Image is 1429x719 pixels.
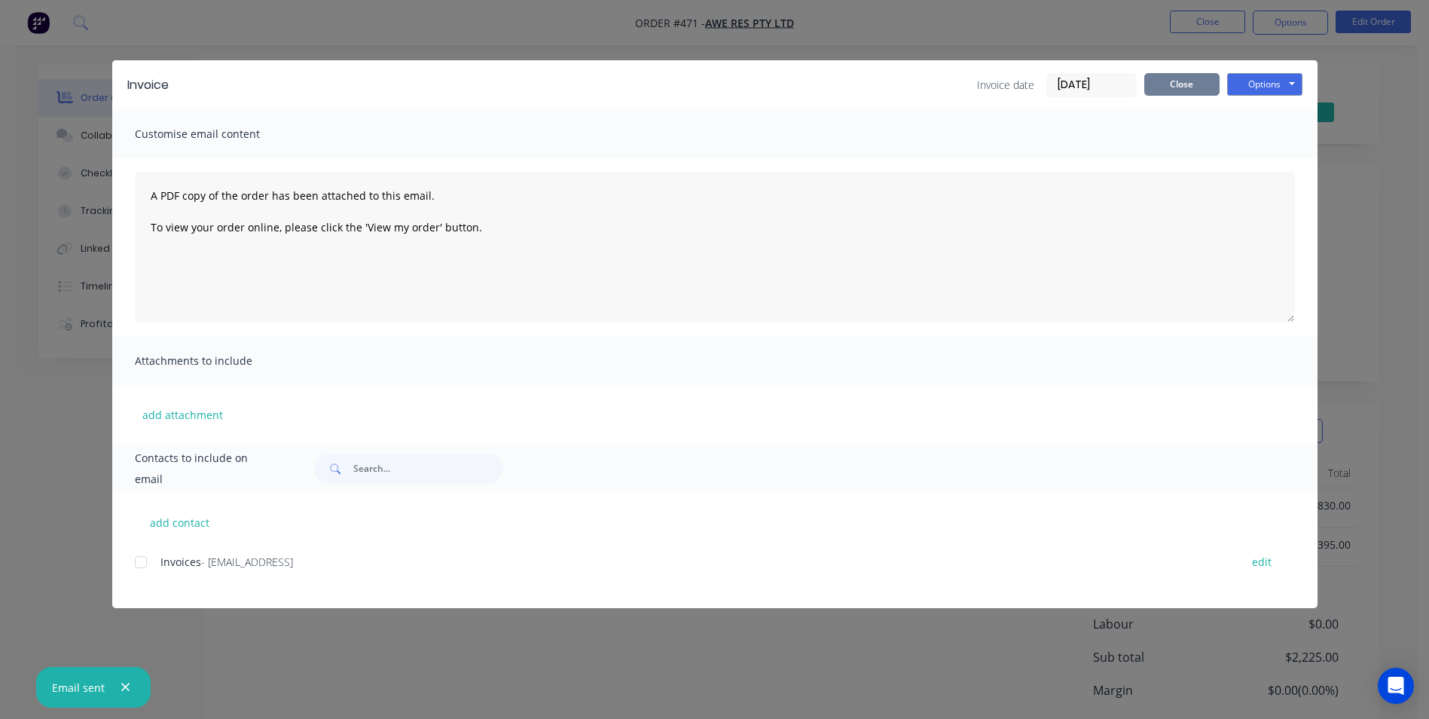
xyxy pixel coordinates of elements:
[1227,73,1302,96] button: Options
[353,454,502,484] input: Search...
[135,350,301,372] span: Attachments to include
[977,77,1034,93] span: Invoice date
[135,511,225,534] button: add contact
[1378,668,1414,704] div: Open Intercom Messenger
[135,448,277,490] span: Contacts to include on email
[201,555,293,569] span: - [EMAIL_ADDRESS]
[52,680,105,696] div: Email sent
[135,172,1295,323] textarea: A PDF copy of the order has been attached to this email. To view your order online, please click ...
[127,76,169,94] div: Invoice
[135,403,231,426] button: add attachment
[1243,552,1281,572] button: edit
[160,555,201,569] span: Invoices
[135,124,301,145] span: Customise email content
[1144,73,1220,96] button: Close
